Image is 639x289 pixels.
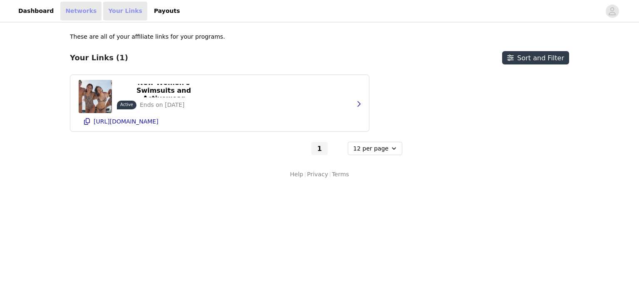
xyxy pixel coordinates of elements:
div: avatar [608,5,616,18]
button: Go to next page [329,142,346,155]
p: Ends on [DATE] [140,101,185,109]
button: [URL][DOMAIN_NAME] [79,115,361,128]
p: These are all of your affiliate links for your programs. [70,32,225,41]
button: New Women's Swimsuits and Activewear [117,84,211,97]
a: Networks [60,2,102,20]
a: Payouts [149,2,185,20]
button: Go to previous page [293,142,310,155]
p: New Women's Swimsuits and Activewear [122,79,206,102]
a: Privacy [307,170,328,179]
button: Sort and Filter [502,51,569,64]
p: Active [120,101,133,108]
p: [URL][DOMAIN_NAME] [94,118,159,125]
h3: Your Links (1) [70,53,128,62]
button: Go To Page 1 [311,142,328,155]
a: Terms [332,170,349,179]
a: Help [290,170,303,179]
a: Your Links [103,2,147,20]
img: New Women's Swimsuits and Activewear [79,80,112,113]
a: Dashboard [13,2,59,20]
